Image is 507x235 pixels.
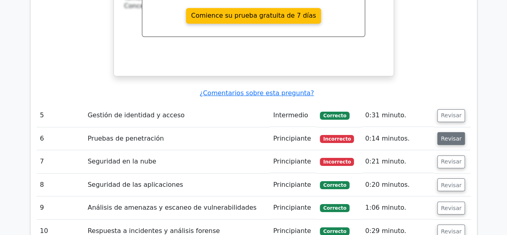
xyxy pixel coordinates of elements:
font: 10 [40,227,48,235]
font: Revisar [441,205,462,211]
font: Incorrecto [323,159,351,165]
a: Comience su prueba gratuita de 7 días [186,8,321,24]
font: Correcto [323,229,346,234]
font: 0:21 minuto. [365,157,406,165]
font: 0:14 minutos. [365,135,410,142]
font: 6 [40,135,44,142]
button: Revisar [437,132,465,145]
font: 0:20 minutos. [365,181,410,188]
button: Revisar [437,109,465,122]
font: 1:06 minuto. [365,204,406,211]
font: Revisar [441,112,462,119]
font: Análisis de amenazas y escaneo de vulnerabilidades [88,204,257,211]
font: Gestión de identidad y acceso [88,111,185,119]
font: Incorrecto [323,136,351,142]
font: 5 [40,111,44,119]
font: Revisar [441,228,462,234]
font: Principiante [273,157,311,165]
font: Concepto: [124,2,157,10]
font: Correcto [323,205,346,211]
font: Principiante [273,204,311,211]
font: 9 [40,204,44,211]
font: Principiante [273,135,311,142]
font: 0:29 minuto. [365,227,406,235]
font: 8 [40,181,44,188]
font: Respuesta a incidentes y análisis forense [88,227,220,235]
font: Pruebas de penetración [88,135,164,142]
font: 7 [40,157,44,165]
font: Seguridad en la nube [88,157,156,165]
font: Seguridad de las aplicaciones [88,181,183,188]
font: Principiante [273,181,311,188]
font: Principiante [273,227,311,235]
button: Revisar [437,178,465,191]
a: ¿Comentarios sobre esta pregunta? [200,89,314,97]
font: Correcto [323,113,346,119]
font: Revisar [441,159,462,165]
button: Revisar [437,155,465,168]
font: Revisar [441,135,462,142]
font: Correcto [323,182,346,188]
font: Intermedio [273,111,308,119]
font: Revisar [441,182,462,188]
button: Revisar [437,202,465,215]
font: 0:31 minuto. [365,111,406,119]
